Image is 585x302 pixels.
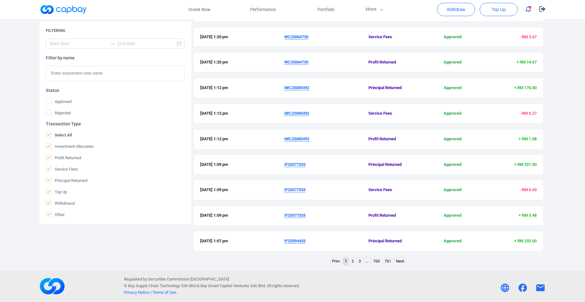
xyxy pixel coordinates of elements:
span: - RM 0.63 [520,187,537,192]
span: Service Fees [368,110,424,117]
span: [DATE] 1:09 pm [200,187,284,193]
a: Page 760 [372,257,381,265]
input: End date [118,40,175,47]
span: - RM 3.67 [520,34,537,39]
span: Rejected [46,110,71,116]
span: Principal Returned [368,85,424,91]
u: IF25077333 [284,213,305,218]
span: [DATE] 1:12 pm [200,110,284,117]
span: Approved [424,59,480,66]
span: + RM 3.48 [519,213,537,218]
u: IF25094433 [284,239,305,243]
span: to [110,41,115,46]
p: Regulated by Securities Commission [GEOGRAPHIC_DATA]. © Bay Supply Chain Technology Sdn Bhd & . A... [124,276,300,296]
u: IF25077333 [284,162,305,167]
span: swap-right [110,41,115,46]
span: Profit Returned [46,154,81,161]
span: + RM 201.00 [514,162,537,167]
span: [DATE] 1:20 pm [200,34,284,40]
span: + RM 233.00 [514,239,537,243]
span: Top Up [492,6,506,13]
u: iWC25085492 [284,111,309,116]
span: + RM 1.08 [519,136,537,141]
button: Withdraw [437,3,475,16]
u: iWC25085492 [284,85,309,90]
a: Terms of Use [152,290,176,295]
span: Approved [46,98,71,105]
span: [DATE] 1:09 pm [200,212,284,219]
span: Approved [424,161,480,168]
span: Approved [424,136,480,142]
span: Investment Allocation [46,143,94,149]
span: Principal Returned [46,177,87,184]
u: WC25064730 [284,60,308,64]
u: WC25064730 [284,34,308,39]
a: Page 1 is your current page [343,257,348,265]
a: Page 761 [383,257,393,265]
span: [DATE] 1:20 pm [200,59,284,66]
span: Profit Returned [368,212,424,219]
span: Approved [424,212,480,219]
span: Principal Returned [368,238,424,245]
input: Enter investment note name [46,66,185,81]
span: [DATE] 1:12 pm [200,136,284,142]
span: Top Up [46,189,67,195]
h5: Filtering [46,28,65,33]
img: footerLogo [40,274,65,299]
span: Approved [424,110,480,117]
span: [DATE] 1:09 pm [200,161,284,168]
span: Other [46,211,65,218]
a: Page 2 [350,257,355,265]
span: + RM 14.67 [516,60,537,64]
span: Profit Returned [368,59,424,66]
span: Approved [424,34,480,40]
span: + RM 176.00 [514,85,537,90]
u: iWC25085492 [284,136,309,141]
span: Service Fees [368,34,424,40]
span: Withdrawal [46,200,75,206]
h5: Transaction Type [46,121,185,127]
span: Profit Returned [368,136,424,142]
u: IF25077333 [284,187,305,192]
a: Privacy Notice [124,290,150,295]
span: Bay Smart Capital Ventures Sdn Bhd [200,283,265,288]
h5: Filter by name [46,55,185,61]
span: Principal Returned [368,161,424,168]
span: Performance [250,6,276,13]
span: [DATE] 1:12 pm [200,85,284,91]
h5: Status [46,88,185,93]
a: Next page [394,257,406,265]
input: Start date [50,40,108,47]
span: Service Fees [46,166,78,172]
a: Previous page [330,257,342,265]
span: Approved [424,187,480,193]
span: Select All [46,132,72,138]
a: ... [364,257,370,265]
span: Portfolio [317,6,335,13]
span: - RM 0.27 [520,111,537,116]
span: Approved [424,85,480,91]
span: [DATE] 1:07 pm [200,238,284,245]
span: Approved [424,238,480,245]
span: Service Fees [368,187,424,193]
button: Top Up [480,3,518,16]
a: Page 3 [357,257,362,265]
